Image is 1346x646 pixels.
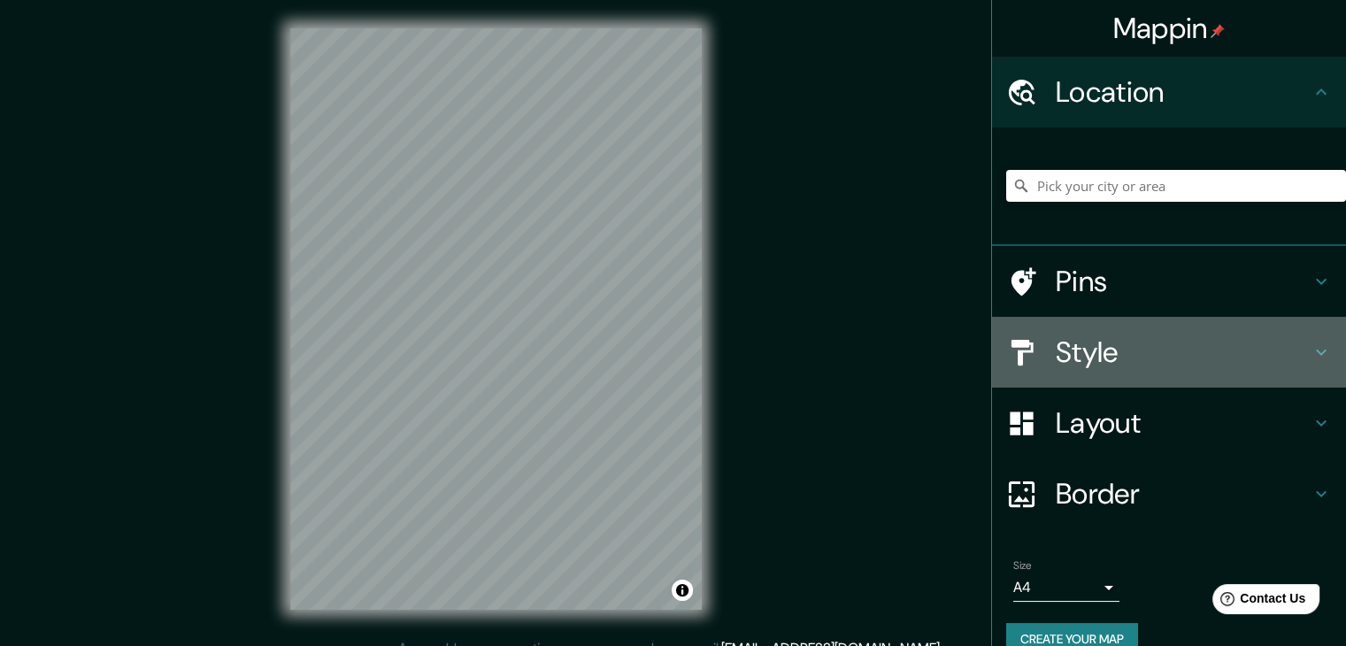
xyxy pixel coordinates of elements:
h4: Mappin [1113,11,1226,46]
h4: Pins [1056,264,1311,299]
div: Location [992,57,1346,127]
iframe: Help widget launcher [1188,577,1327,627]
img: pin-icon.png [1211,24,1225,38]
div: Border [992,458,1346,529]
canvas: Map [290,28,702,610]
div: A4 [1013,573,1119,602]
h4: Border [1056,476,1311,511]
h4: Layout [1056,405,1311,441]
div: Pins [992,246,1346,317]
h4: Location [1056,74,1311,110]
button: Toggle attribution [672,580,693,601]
input: Pick your city or area [1006,170,1346,202]
label: Size [1013,558,1032,573]
div: Layout [992,388,1346,458]
h4: Style [1056,335,1311,370]
div: Style [992,317,1346,388]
